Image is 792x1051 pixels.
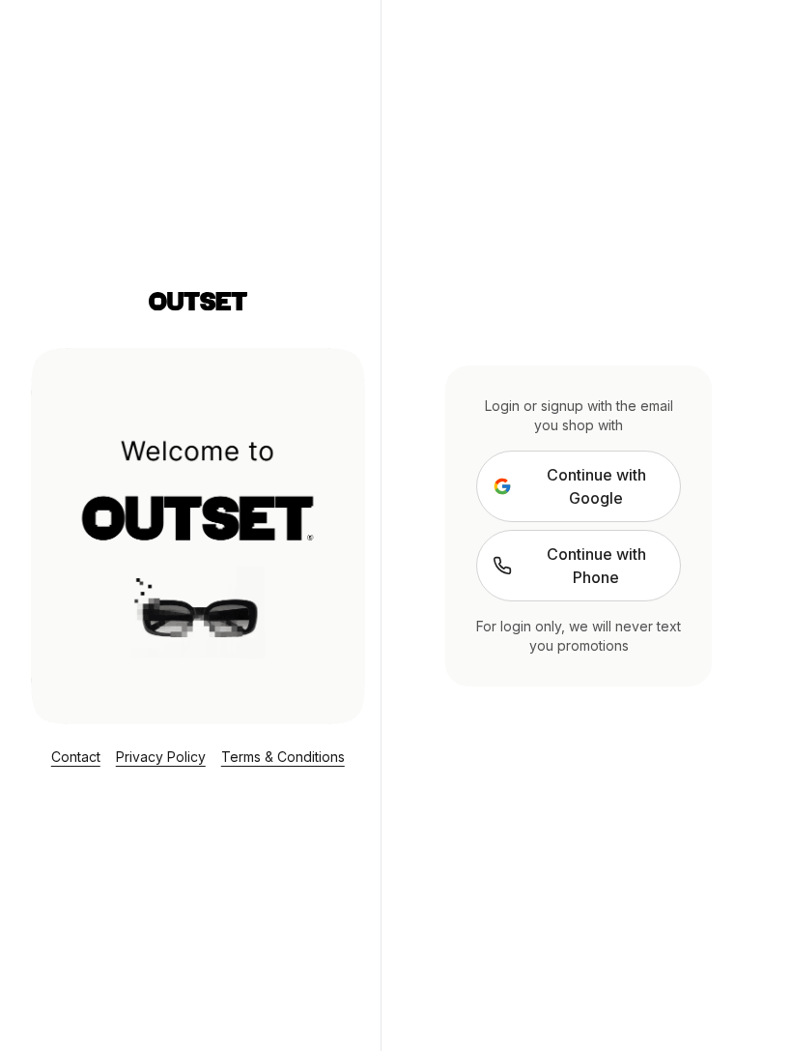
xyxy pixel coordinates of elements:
[527,542,665,589] span: Continue with Phone
[476,617,681,656] div: For login only, we will never text you promotions
[476,451,681,522] button: Continue with Google
[476,530,681,601] a: Continue with Phone
[527,463,665,510] span: Continue with Google
[51,748,100,765] a: Contact
[116,748,206,765] a: Privacy Policy
[476,396,681,435] div: Login or signup with the email you shop with
[31,347,365,723] img: Login Layout Image
[221,748,345,765] a: Terms & Conditions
